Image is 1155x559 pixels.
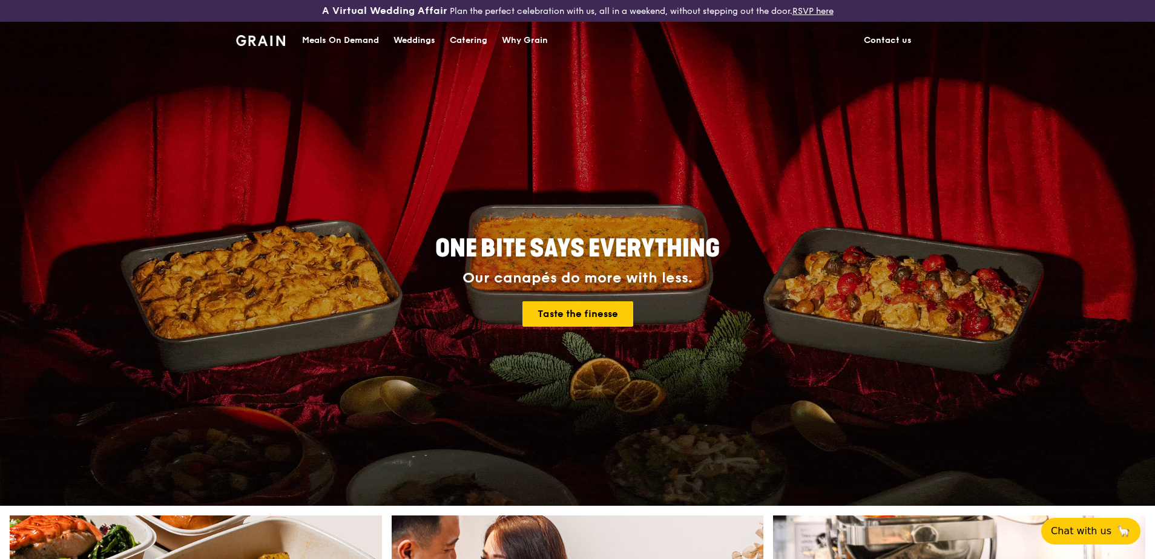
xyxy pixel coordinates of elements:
div: Plan the perfect celebration with us, all in a weekend, without stepping out the door. [229,5,926,17]
div: Our canapés do more with less. [360,270,795,287]
img: Grain [236,35,285,46]
a: RSVP here [792,6,834,16]
a: Weddings [386,22,443,59]
span: 🦙 [1116,524,1131,538]
a: Contact us [857,22,919,59]
div: Meals On Demand [302,22,379,59]
span: Chat with us [1051,524,1111,538]
a: Why Grain [495,22,555,59]
span: ONE BITE SAYS EVERYTHING [435,234,720,263]
a: GrainGrain [236,21,285,57]
a: Catering [443,22,495,59]
a: Taste the finesse [522,301,633,327]
div: Why Grain [502,22,548,59]
button: Chat with us🦙 [1041,518,1140,544]
div: Weddings [393,22,435,59]
h3: A Virtual Wedding Affair [322,5,447,17]
div: Catering [450,22,487,59]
